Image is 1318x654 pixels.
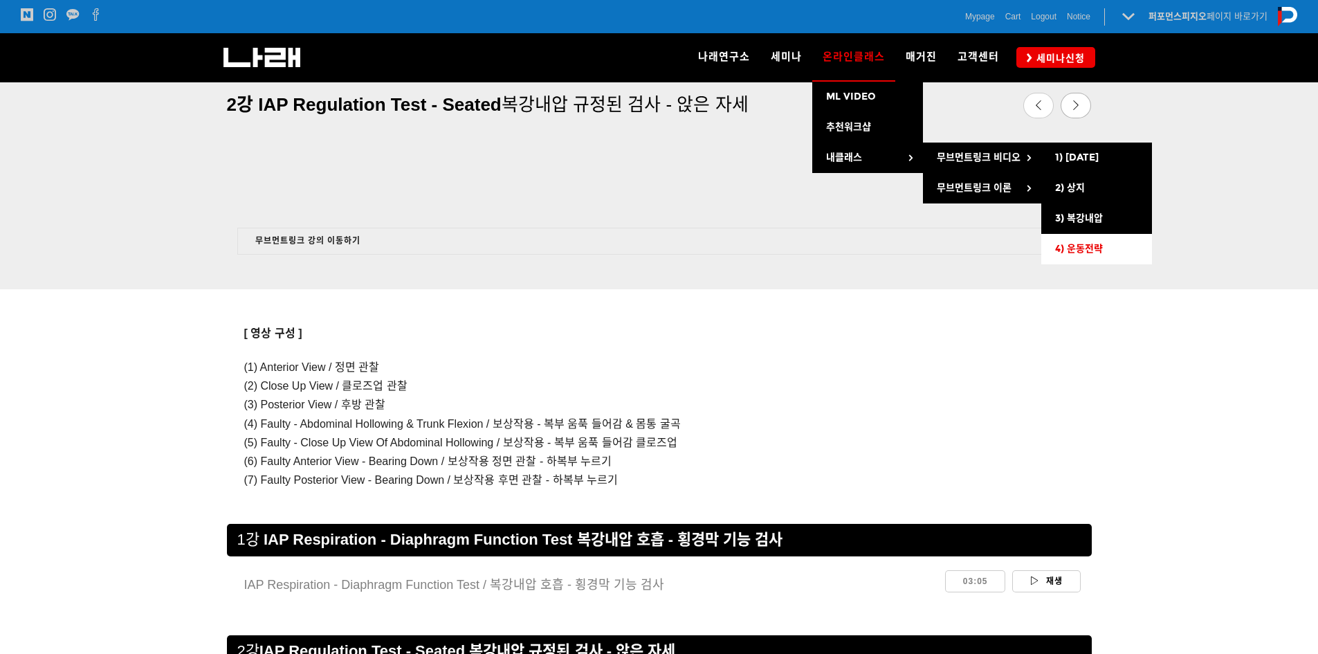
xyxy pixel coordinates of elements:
[1041,234,1152,264] a: 4) 운동전략
[937,182,1012,194] span: 무브먼트링크 이론
[698,51,750,63] span: 나래연구소
[947,33,1009,82] a: 고객센터
[771,51,802,63] span: 세미나
[1041,203,1152,234] a: 3) 복강내압
[826,121,871,133] span: 추천워크샵
[958,51,999,63] span: 고객센터
[237,570,941,600] a: IAP Respiration - Diaphragm Function Test / 복강내압 호흡 - 횡경막 기능 검사
[1055,152,1099,163] span: 1) [DATE]
[237,531,259,548] span: 1강
[945,570,1006,592] a: 03:05
[227,94,502,115] span: 2강 IAP Regulation Test - Seated
[1016,47,1095,67] a: 세미나신청
[965,10,995,24] a: Mypage
[812,143,923,173] a: 내클래스
[244,399,386,410] span: (3) Posterior View / 후방 관찰
[244,578,665,592] span: IAP Respiration - Diaphragm Function Test / 복강내압 호흡 - 횡경막 기능 검사
[244,418,681,430] span: (4) Faulty - Abdominal Hollowing & Trunk Flexion / 보상작용 - 복부 움푹 들어감 & 몸통 굴곡
[937,152,1020,163] span: 무브먼트링크 비디오
[923,143,1041,173] a: 무브먼트링크 비디오
[1148,11,1267,21] a: 퍼포먼스피지오페이지 바로가기
[1032,51,1085,65] span: 세미나신청
[823,46,885,68] span: 온라인클래스
[688,33,760,82] a: 나래연구소
[826,91,876,102] span: ML VIDEO
[1055,243,1103,255] span: 4) 운동전략
[244,474,618,486] span: (7) Faulty Posterior View - Bearing Down / 보상작용 후면 관찰 - 하복부 누르기
[812,82,923,112] a: ML VIDEO
[812,33,895,82] a: 온라인클래스
[264,531,783,548] strong: IAP Respiration - Diaphragm Function Test 복강내압 호흡 - 횡경막 기능 검사
[1148,11,1207,21] strong: 퍼포먼스피지오
[812,112,923,143] a: 추천워크샵
[923,173,1041,203] a: 무브먼트링크 이론
[1031,10,1056,24] a: Logout
[826,152,862,163] span: 내클래스
[244,361,380,373] span: (1) Anterior View / 정면 관찰
[1041,173,1152,203] a: 2) 상지
[244,437,678,448] span: (5) Faulty - Close Up View Of Abdominal Hollowing / 보상작용 - 복부 움푹 들어감 클로즈업
[244,455,612,467] span: (6) Faulty Anterior View - Bearing Down / 보상작용 정면 관찰 - 하복부 누르기
[1067,10,1090,24] a: Notice
[244,380,408,392] span: (2) Close Up View / 클로즈업 관찰
[1041,143,1152,173] a: 1) [DATE]
[1055,212,1103,224] span: 3) 복강내압
[760,33,812,82] a: 세미나
[1005,10,1021,24] a: Cart
[1055,182,1085,194] span: 2) 상지
[1012,570,1081,592] a: 재생
[895,33,947,82] a: 매거진
[244,327,302,339] span: [ 영상 구성 ]
[906,51,937,63] span: 매거진
[237,228,1081,255] button: 무브먼트링크 강의 이동하기
[227,86,944,122] a: 2강 IAP Regulation Test - Seated복강내압 규정된 검사 - 앉은 자세
[502,94,749,115] span: 복강내압 규정된 검사 - 앉은 자세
